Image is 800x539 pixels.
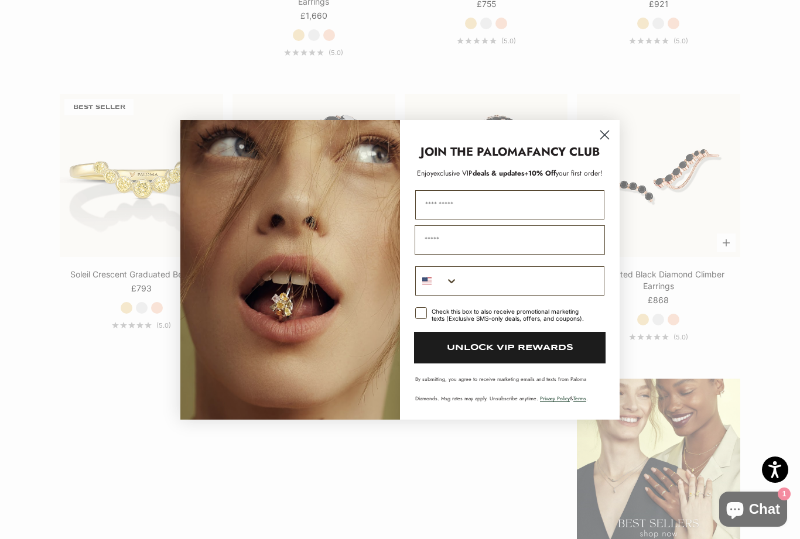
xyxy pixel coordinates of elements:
strong: FANCY CLUB [527,143,600,160]
input: First Name [415,190,604,219]
span: exclusive VIP [433,168,473,178]
span: Enjoy [417,168,433,178]
p: By submitting, you agree to receive marketing emails and texts from Paloma Diamonds. Msg rates ma... [415,375,604,402]
div: Check this box to also receive promotional marketing texts (Exclusive SMS-only deals, offers, and... [432,308,590,322]
button: Search Countries [416,267,458,295]
button: UNLOCK VIP REWARDS [414,332,606,363]
img: United States [422,276,432,286]
span: 10% Off [528,168,556,178]
span: + your first order! [524,168,603,178]
a: Terms [573,394,586,402]
button: Close dialog [594,125,615,145]
span: deals & updates [433,168,524,178]
strong: JOIN THE PALOMA [420,143,527,160]
a: Privacy Policy [540,394,570,402]
input: Email [415,225,605,255]
span: & . [540,394,588,402]
img: Loading... [180,120,400,420]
